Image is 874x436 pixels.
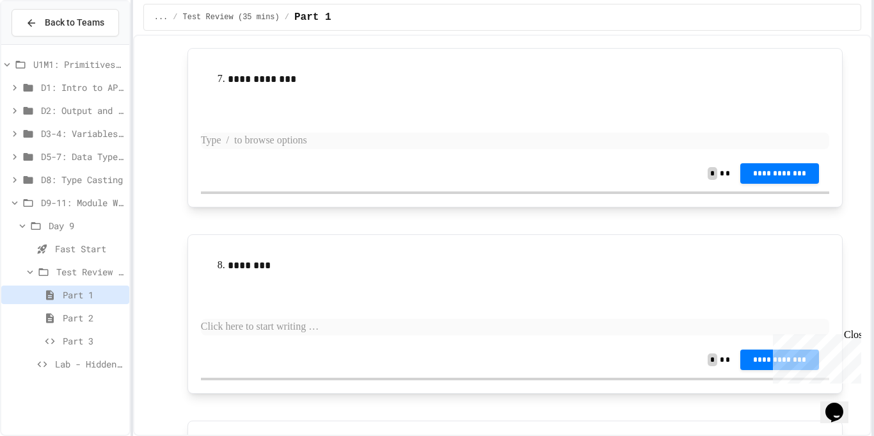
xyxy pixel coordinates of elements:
span: U1M1: Primitives, Variables, Basic I/O [33,58,124,71]
span: ... [154,12,168,22]
span: Fast Start [55,242,124,255]
span: Part 2 [63,311,124,325]
span: Part 1 [63,288,124,302]
span: D1: Intro to APCSA [41,81,124,94]
span: Test Review (35 mins) [56,265,124,279]
span: D9-11: Module Wrap Up [41,196,124,209]
span: D5-7: Data Types and Number Calculations [41,150,124,163]
span: Back to Teams [45,16,104,29]
span: / [285,12,289,22]
span: Part 3 [63,334,124,348]
button: Back to Teams [12,9,119,36]
span: Lab - Hidden Figures: Launch Weight Calculator [55,357,124,371]
iframe: chat widget [768,329,861,384]
span: D8: Type Casting [41,173,124,186]
span: Test Review (35 mins) [183,12,280,22]
span: D3-4: Variables and Input [41,127,124,140]
span: Day 9 [49,219,124,232]
span: Part 1 [294,10,331,25]
iframe: chat widget [820,385,861,423]
div: Chat with us now!Close [5,5,88,81]
span: / [173,12,177,22]
span: D2: Output and Compiling Code [41,104,124,117]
